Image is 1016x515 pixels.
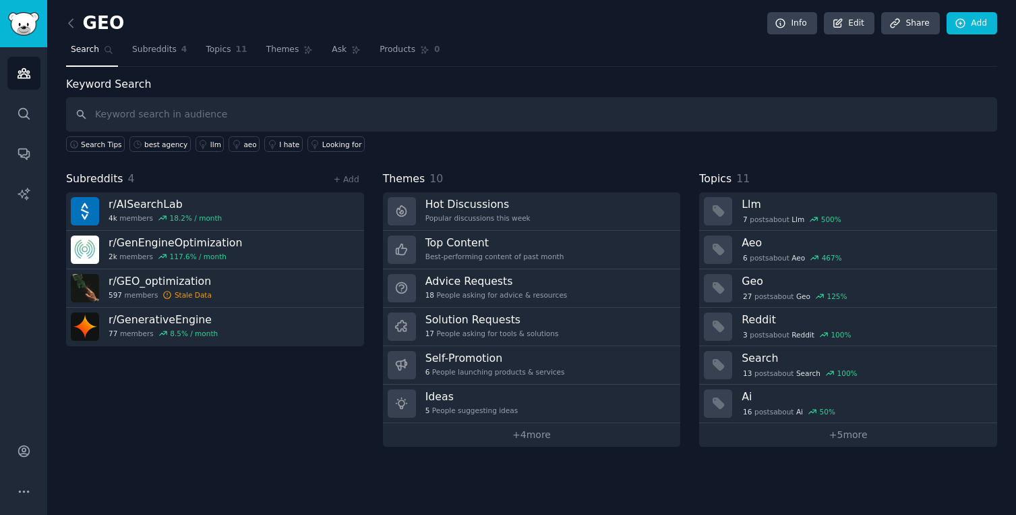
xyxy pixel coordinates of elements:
h3: Hot Discussions [425,197,531,211]
h3: Solution Requests [425,313,559,327]
div: Looking for [322,140,362,149]
h3: r/ GenEngineOptimization [109,236,242,250]
span: 6 [743,253,748,263]
h3: Self-Promotion [425,351,565,365]
div: 100 % [837,369,858,378]
span: 10 [429,172,443,185]
div: post s about [742,290,848,302]
a: Top ContentBest-performing content of past month [383,231,681,269]
a: Info [767,12,817,35]
h3: Aeo [742,236,988,250]
span: 13 [743,369,752,378]
a: +5more [699,423,997,447]
div: members [109,213,222,223]
span: Geo [796,292,810,301]
div: Best-performing content of past month [425,252,564,261]
a: Edit [824,12,874,35]
a: Looking for [307,136,365,152]
a: Share [881,12,939,35]
span: 17 [425,329,434,338]
a: Themes [262,39,318,67]
span: 27 [743,292,752,301]
a: Advice Requests18People asking for advice & resources [383,269,681,308]
span: 4 [128,172,135,185]
span: Subreddits [132,44,177,56]
a: best agency [129,136,191,152]
a: + Add [334,175,359,184]
a: I hate [264,136,303,152]
span: Search Tips [81,140,122,149]
span: Subreddits [66,171,123,188]
img: AISearchLab [71,197,99,225]
span: Topics [206,44,231,56]
span: Ai [796,407,803,416]
a: r/GEO_optimization597membersStale Data [66,269,364,308]
h3: r/ AISearchLab [109,197,222,211]
div: llm [210,140,221,149]
a: Aeo6postsaboutAeo467% [699,231,997,269]
a: r/AISearchLab4kmembers18.2% / month [66,192,364,231]
span: 11 [236,44,247,56]
div: post s about [742,367,858,379]
div: 500 % [821,215,841,224]
h3: Geo [742,274,988,288]
button: Search Tips [66,136,125,152]
span: 77 [109,329,117,338]
div: members [109,290,212,300]
div: post s about [742,406,836,418]
a: aeo [229,136,260,152]
span: 7 [743,215,748,224]
a: Subreddits4 [127,39,191,67]
div: members [109,329,218,338]
a: Llm7postsaboutLlm500% [699,192,997,231]
span: Aeo [791,253,805,263]
img: GEO_optimization [71,274,99,302]
a: Hot DiscussionsPopular discussions this week [383,192,681,231]
h3: Top Content [425,236,564,250]
a: Ask [327,39,365,67]
span: 4 [181,44,187,56]
a: Products0 [375,39,444,67]
span: Search [71,44,99,56]
div: post s about [742,329,852,341]
span: Reddit [791,330,814,340]
div: 100 % [831,330,851,340]
div: 467 % [822,253,842,263]
a: Solution Requests17People asking for tools & solutions [383,308,681,346]
a: llm [196,136,225,152]
div: post s about [742,252,843,264]
div: 8.5 % / month [170,329,218,338]
span: 4k [109,213,117,223]
div: members [109,252,242,261]
div: 117.6 % / month [170,252,227,261]
h3: r/ GenerativeEngine [109,313,218,327]
a: Self-Promotion6People launching products & services [383,346,681,385]
img: GenerativeEngine [71,313,99,341]
a: +4more [383,423,681,447]
a: Search13postsaboutSearch100% [699,346,997,385]
h3: Advice Requests [425,274,568,288]
div: 50 % [820,407,835,416]
div: aeo [243,140,256,149]
div: People asking for advice & resources [425,290,568,300]
a: Topics11 [201,39,251,67]
a: Ai16postsaboutAi50% [699,385,997,423]
span: 11 [736,172,750,185]
h3: Reddit [742,313,988,327]
h2: GEO [66,13,124,34]
span: 18 [425,290,434,300]
a: r/GenEngineOptimization2kmembers117.6% / month [66,231,364,269]
span: Llm [791,215,804,224]
span: Ask [332,44,347,56]
img: GenEngineOptimization [71,236,99,264]
label: Keyword Search [66,78,151,90]
div: 125 % [827,292,847,301]
h3: Search [742,351,988,365]
div: People launching products & services [425,367,565,377]
a: Geo27postsaboutGeo125% [699,269,997,308]
span: 597 [109,290,122,300]
h3: r/ GEO_optimization [109,274,212,288]
span: 2k [109,252,117,261]
h3: Llm [742,197,988,211]
div: People suggesting ideas [425,406,518,415]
